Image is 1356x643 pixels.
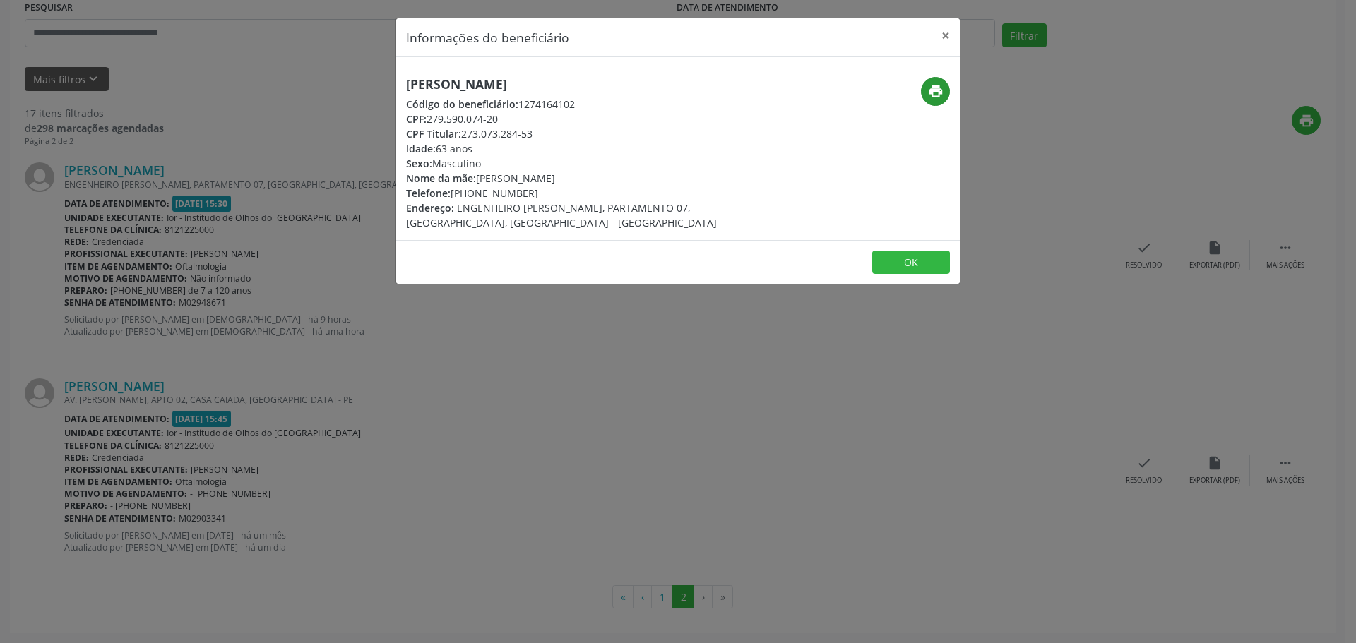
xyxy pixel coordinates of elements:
[406,112,427,126] span: CPF:
[406,28,569,47] h5: Informações do beneficiário
[406,127,461,140] span: CPF Titular:
[406,126,762,141] div: 273.073.284-53
[872,251,950,275] button: OK
[406,172,476,185] span: Nome da mãe:
[406,186,451,200] span: Telefone:
[406,157,432,170] span: Sexo:
[406,156,762,171] div: Masculino
[932,18,960,53] button: Close
[406,97,762,112] div: 1274164102
[921,77,950,106] button: print
[406,171,762,186] div: [PERSON_NAME]
[406,97,518,111] span: Código do beneficiário:
[406,201,717,229] span: ENGENHEIRO [PERSON_NAME], PARTAMENTO 07, [GEOGRAPHIC_DATA], [GEOGRAPHIC_DATA] - [GEOGRAPHIC_DATA]
[406,201,454,215] span: Endereço:
[406,112,762,126] div: 279.590.074-20
[406,186,762,200] div: [PHONE_NUMBER]
[406,142,436,155] span: Idade:
[406,77,762,92] h5: [PERSON_NAME]
[928,83,944,99] i: print
[406,141,762,156] div: 63 anos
